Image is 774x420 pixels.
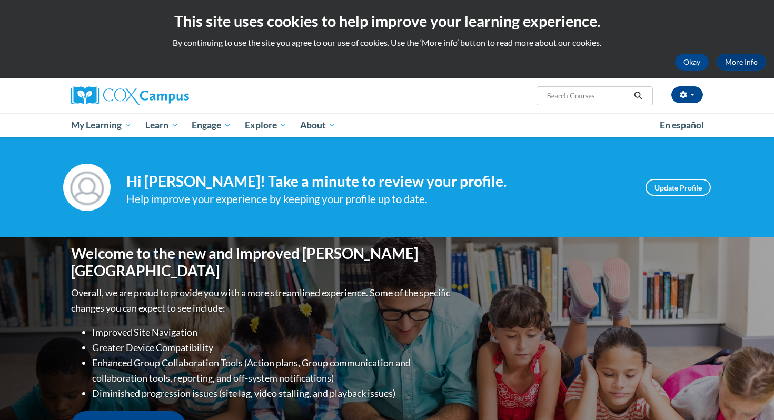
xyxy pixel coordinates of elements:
p: Overall, we are proud to provide you with a more streamlined experience. Some of the specific cha... [71,285,453,316]
button: Account Settings [671,86,703,103]
button: Search [630,89,646,102]
span: Engage [192,119,231,132]
h2: This site uses cookies to help improve your learning experience. [8,11,766,32]
span: About [300,119,336,132]
a: About [294,113,343,137]
a: Explore [238,113,294,137]
a: Engage [185,113,238,137]
li: Diminished progression issues (site lag, video stalling, and playback issues) [92,386,453,401]
li: Improved Site Navigation [92,325,453,340]
li: Greater Device Compatibility [92,340,453,355]
span: Explore [245,119,287,132]
h4: Hi [PERSON_NAME]! Take a minute to review your profile. [126,173,630,191]
span: Learn [145,119,178,132]
span: My Learning [71,119,132,132]
a: En español [653,114,711,136]
span: En español [660,119,704,131]
div: Main menu [55,113,719,137]
p: By continuing to use the site you agree to our use of cookies. Use the ‘More info’ button to read... [8,37,766,48]
iframe: Button to launch messaging window [732,378,766,412]
a: My Learning [64,113,138,137]
a: More Info [717,54,766,71]
a: Cox Campus [71,86,271,105]
img: Profile Image [63,164,111,211]
a: Update Profile [646,179,711,196]
a: Learn [138,113,185,137]
div: Help improve your experience by keeping your profile up to date. [126,191,630,208]
input: Search Courses [546,89,630,102]
img: Cox Campus [71,86,189,105]
li: Enhanced Group Collaboration Tools (Action plans, Group communication and collaboration tools, re... [92,355,453,386]
h1: Welcome to the new and improved [PERSON_NAME][GEOGRAPHIC_DATA] [71,245,453,280]
button: Okay [675,54,709,71]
